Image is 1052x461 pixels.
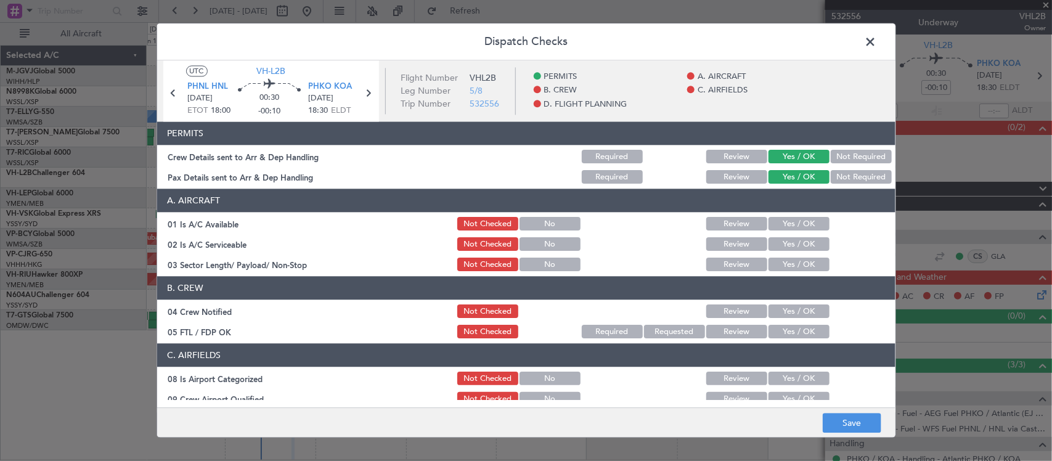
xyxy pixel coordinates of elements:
[769,372,830,386] button: Yes / OK
[769,258,830,272] button: Yes / OK
[831,150,892,164] button: Not Required
[769,393,830,406] button: Yes / OK
[769,238,830,251] button: Yes / OK
[769,305,830,319] button: Yes / OK
[157,23,895,60] header: Dispatch Checks
[769,171,830,184] button: Yes / OK
[823,414,881,433] button: Save
[831,171,892,184] button: Not Required
[769,150,830,164] button: Yes / OK
[769,325,830,339] button: Yes / OK
[769,218,830,231] button: Yes / OK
